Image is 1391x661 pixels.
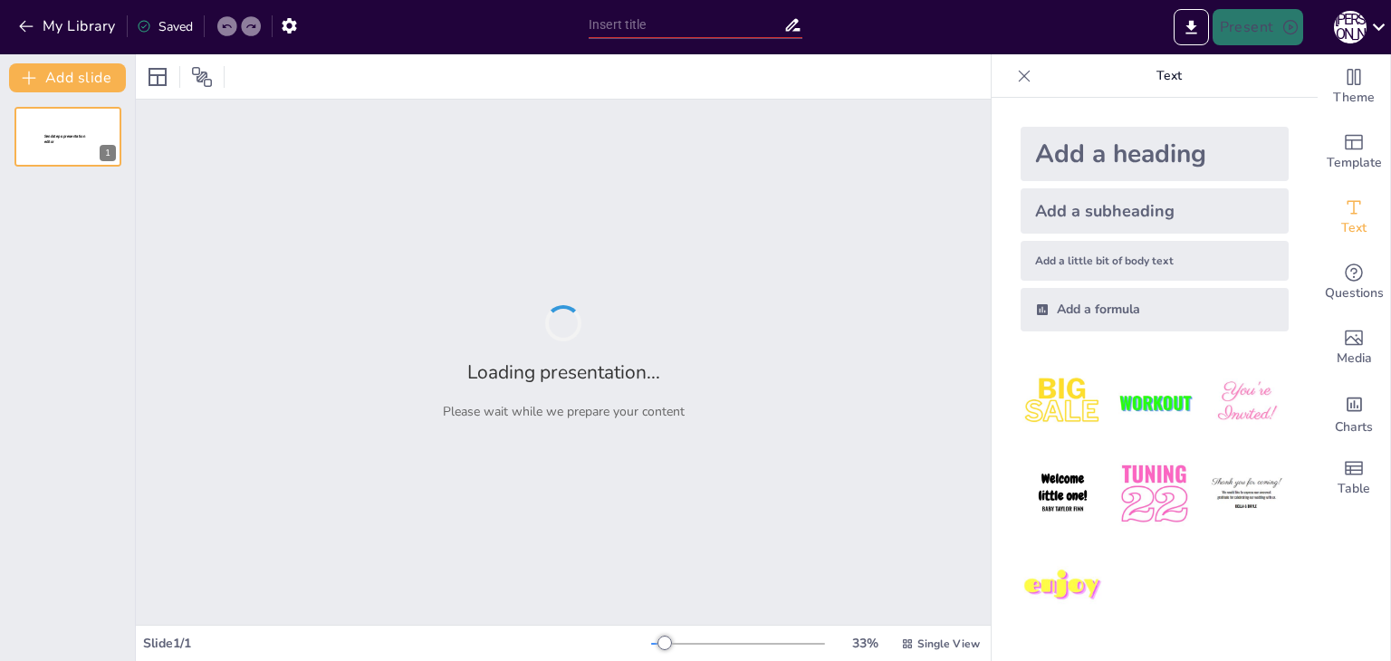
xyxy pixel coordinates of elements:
[1335,417,1373,437] span: Charts
[1021,544,1105,628] img: 7.jpeg
[1325,283,1384,303] span: Questions
[1318,380,1390,445] div: Add charts and graphs
[467,359,660,385] h2: Loading presentation...
[1021,127,1289,181] div: Add a heading
[1341,218,1367,238] span: Text
[1204,360,1289,445] img: 3.jpeg
[100,145,116,161] div: 1
[917,637,980,651] span: Single View
[1334,9,1367,45] button: С [PERSON_NAME]
[1021,452,1105,536] img: 4.jpeg
[1021,241,1289,281] div: Add a little bit of body text
[1021,288,1289,331] div: Add a formula
[1021,188,1289,234] div: Add a subheading
[1334,11,1367,43] div: С [PERSON_NAME]
[1213,9,1303,45] button: Present
[1039,54,1300,98] p: Text
[1318,315,1390,380] div: Add images, graphics, shapes or video
[1338,479,1370,499] span: Table
[1021,360,1105,445] img: 1.jpeg
[14,107,121,167] div: 1
[1174,9,1209,45] button: Export to PowerPoint
[1327,153,1382,173] span: Template
[9,63,126,92] button: Add slide
[1333,88,1375,108] span: Theme
[1318,120,1390,185] div: Add ready made slides
[1337,349,1372,369] span: Media
[44,134,85,144] span: Sendsteps presentation editor
[1204,452,1289,536] img: 6.jpeg
[191,66,213,88] span: Position
[14,12,123,41] button: My Library
[443,403,685,420] p: Please wait while we prepare your content
[1318,54,1390,120] div: Change the overall theme
[843,635,887,652] div: 33 %
[143,635,651,652] div: Slide 1 / 1
[1318,445,1390,511] div: Add a table
[1112,452,1196,536] img: 5.jpeg
[1318,185,1390,250] div: Add text boxes
[589,12,783,38] input: Insert title
[1112,360,1196,445] img: 2.jpeg
[137,18,193,35] div: Saved
[143,62,172,91] div: Layout
[1318,250,1390,315] div: Get real-time input from your audience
